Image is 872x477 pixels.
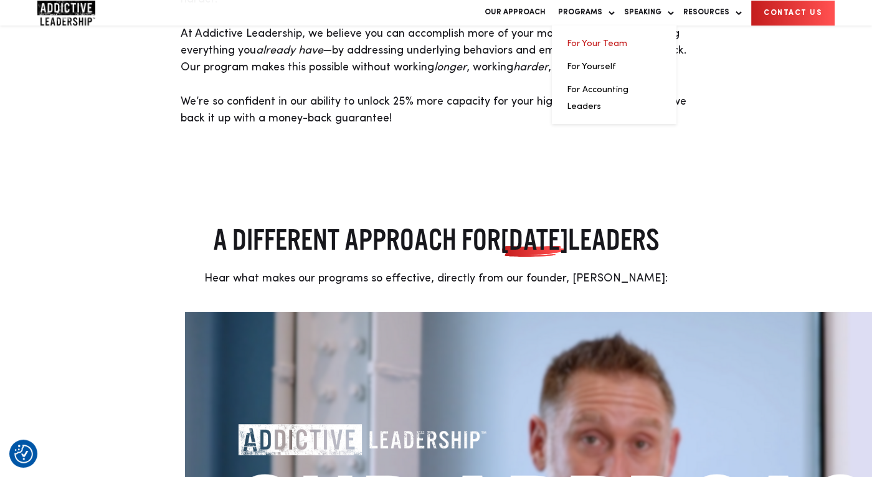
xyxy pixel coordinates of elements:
[14,445,33,463] img: Revisit consent button
[501,220,568,258] span: [DATE]
[181,28,686,73] span: At Addictive Leadership, we believe you can accomplish more of your most important work—using eve...
[751,1,835,26] a: CONTACT US
[567,39,627,48] a: For Your Team
[37,1,95,26] img: Company Logo
[185,220,688,258] h2: A DIFFERENT APPROACH FOR LEADERS
[567,85,628,111] a: For Accounting Leaders
[567,62,616,71] a: For Yourself
[204,273,668,284] span: Hear what makes our programs so effective, directly from our founder, [PERSON_NAME]:
[14,445,33,463] button: Consent Preferences
[256,45,323,56] em: already have
[434,62,467,73] em: longer
[513,62,548,73] em: harder
[181,96,686,124] span: We’re so confident in our ability to unlock 25% more capacity for your highest-priority work that...
[37,1,112,26] a: Home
